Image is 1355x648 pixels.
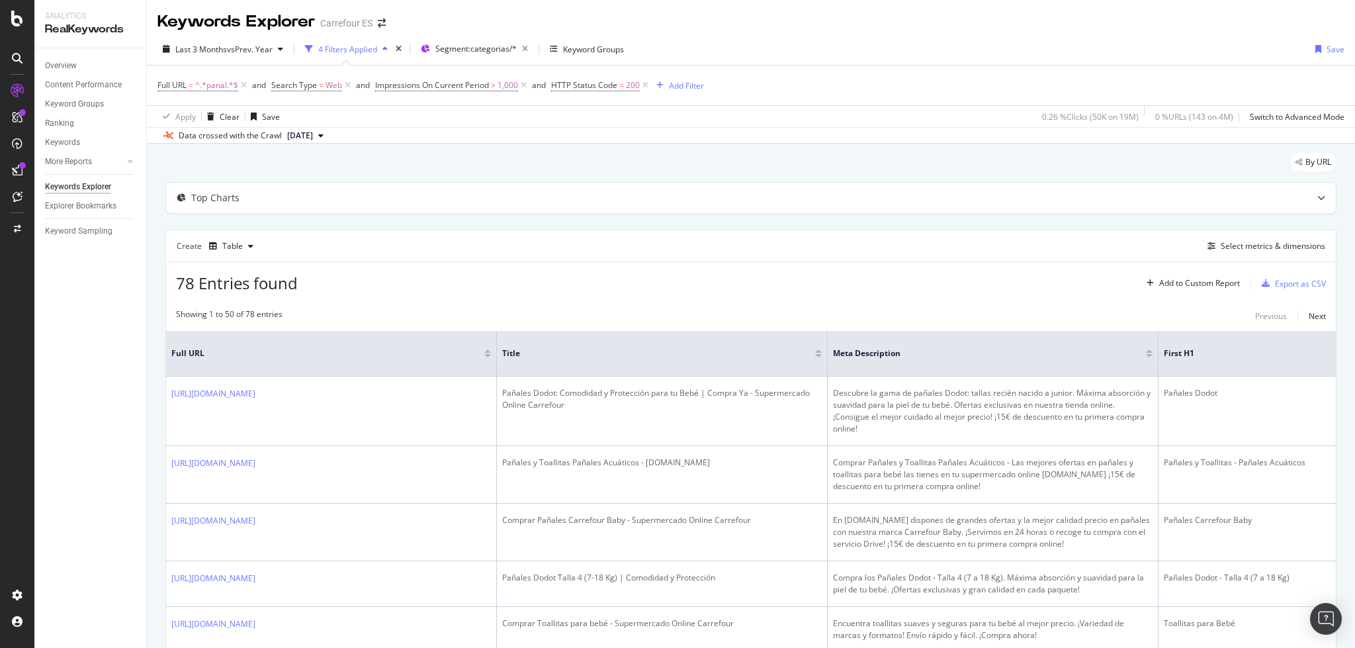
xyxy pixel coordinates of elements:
[157,79,187,91] span: Full URL
[171,347,464,359] span: Full URL
[300,38,393,60] button: 4 Filters Applied
[1305,158,1331,166] span: By URL
[1141,273,1240,294] button: Add to Custom Report
[1159,279,1240,287] div: Add to Custom Report
[1042,111,1139,122] div: 0.26 % Clicks ( 50K on 19M )
[195,76,238,95] span: ^.*panal.*$
[176,272,298,294] span: 78 Entries found
[1310,38,1344,60] button: Save
[1255,310,1287,322] div: Previous
[45,136,80,150] div: Keywords
[498,76,518,95] span: 1,000
[435,43,517,54] span: Segment: categorias/*
[157,11,315,33] div: Keywords Explorer
[45,224,137,238] a: Keyword Sampling
[179,130,282,142] div: Data crossed with the Crawl
[45,78,137,92] a: Content Performance
[502,457,822,469] div: Pañales y Toallitas Pañales Acuáticos - [DOMAIN_NAME]
[171,514,255,528] a: [URL][DOMAIN_NAME]
[415,38,533,60] button: Segment:categorias/*
[356,79,370,91] div: and
[1309,310,1326,322] div: Next
[669,80,704,91] div: Add Filter
[1255,308,1287,324] button: Previous
[833,457,1153,492] div: Comprar Pañales y Toallitas Pañales Acuáticos - Las mejores ofertas en pañales y toallitas para b...
[45,97,104,111] div: Keyword Groups
[157,38,288,60] button: Last 3 MonthsvsPrev. Year
[45,199,137,213] a: Explorer Bookmarks
[320,17,372,30] div: Carrefour ES
[491,79,496,91] span: >
[262,111,280,122] div: Save
[45,59,137,73] a: Overview
[171,572,255,585] a: [URL][DOMAIN_NAME]
[227,44,273,55] span: vs Prev. Year
[502,514,822,526] div: Comprar Pañales Carrefour Baby - Supermercado Online Carrefour
[1290,153,1336,171] div: legacy label
[45,116,137,130] a: Ranking
[1164,387,1352,399] div: Pañales Dodot
[222,242,243,250] div: Table
[502,387,822,411] div: Pañales Dodot: Comodidad y Protección para tu Bebé | Compra Ya - Supermercado Online Carrefour
[651,77,704,93] button: Add Filter
[171,457,255,470] a: [URL][DOMAIN_NAME]
[1275,278,1326,289] div: Export as CSV
[1250,111,1344,122] div: Switch to Advanced Mode
[551,79,617,91] span: HTTP Status Code
[1327,44,1344,55] div: Save
[833,572,1153,596] div: Compra los Pañales Dodot - Talla 4 (7 a 18 Kg). Máxima absorción y suavidad para la piel de tu be...
[1155,111,1233,122] div: 0 % URLs ( 143 on 4M )
[202,106,240,127] button: Clear
[1164,347,1325,359] span: First H1
[175,111,196,122] div: Apply
[287,130,313,142] span: 2025 Aug. 18th
[245,106,280,127] button: Save
[45,136,137,150] a: Keywords
[1164,618,1352,629] div: Toallitas para Bebé
[1202,238,1325,254] button: Select metrics & dimensions
[171,618,255,631] a: [URL][DOMAIN_NAME]
[378,19,386,28] div: arrow-right-arrow-left
[619,79,624,91] span: =
[45,155,92,169] div: More Reports
[1310,603,1342,635] div: Open Intercom Messenger
[833,514,1153,550] div: En [DOMAIN_NAME] dispones de grandes ofertas y la mejor calidad precio en pañales con nuestra mar...
[45,78,122,92] div: Content Performance
[502,347,795,359] span: Title
[45,11,136,22] div: Analytics
[1164,572,1352,584] div: Pañales Dodot - Talla 4 (7 a 18 Kg)
[189,79,193,91] span: =
[502,618,822,629] div: Comprar Toallitas para bebé - Supermercado Online Carrefour
[833,618,1153,641] div: Encuentra toallitas suaves y seguras para tu bebé al mejor precio. ¡Variedad de marcas y formatos...
[176,308,283,324] div: Showing 1 to 50 of 78 entries
[1221,240,1325,252] div: Select metrics & dimensions
[1256,273,1326,294] button: Export as CSV
[177,236,259,257] div: Create
[1164,457,1352,469] div: Pañales y Toallitas - Pañales Acuáticos
[502,572,822,584] div: Pañales Dodot Talla 4 (7-18 Kg) | Comodidad y Protección
[45,199,116,213] div: Explorer Bookmarks
[532,79,546,91] div: and
[563,44,624,55] div: Keyword Groups
[191,191,240,205] div: Top Charts
[45,180,137,194] a: Keywords Explorer
[271,79,317,91] span: Search Type
[375,79,489,91] span: Impressions On Current Period
[45,59,77,73] div: Overview
[326,76,342,95] span: Web
[45,97,137,111] a: Keyword Groups
[282,128,329,144] button: [DATE]
[545,38,629,60] button: Keyword Groups
[171,387,255,400] a: [URL][DOMAIN_NAME]
[252,79,266,91] div: and
[626,76,640,95] span: 200
[220,111,240,122] div: Clear
[45,155,124,169] a: More Reports
[318,44,377,55] div: 4 Filters Applied
[1245,106,1344,127] button: Switch to Advanced Mode
[833,387,1153,435] div: Descubre la gama de pañales Dodot: tallas recién nacido a junior. Máxima absorción y suavidad par...
[1164,514,1352,526] div: Pañales Carrefour Baby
